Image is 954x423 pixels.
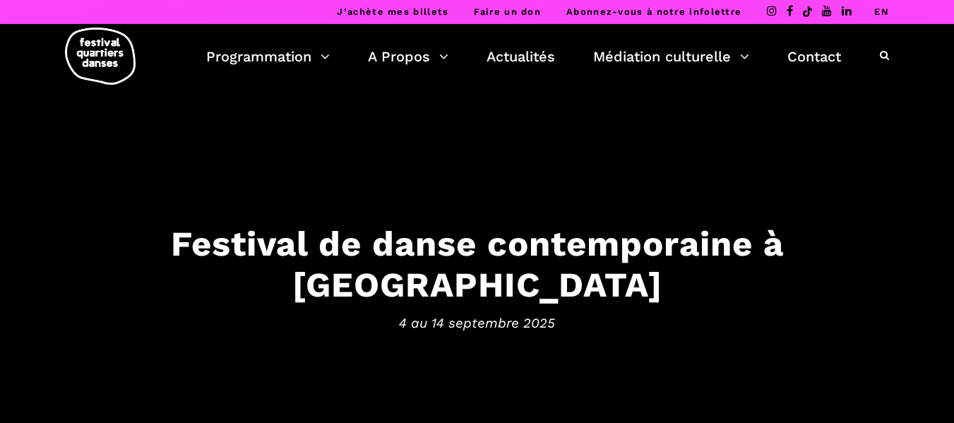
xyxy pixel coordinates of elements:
[874,6,889,17] a: EN
[40,313,915,334] span: 4 au 14 septembre 2025
[65,28,136,85] img: logo-fqd-med
[487,44,555,68] a: Actualités
[368,44,448,68] a: A Propos
[474,6,541,17] a: Faire un don
[787,44,841,68] a: Contact
[566,6,741,17] a: Abonnez-vous à notre infolettre
[206,44,330,68] a: Programmation
[593,44,749,68] a: Médiation culturelle
[40,222,915,306] h3: Festival de danse contemporaine à [GEOGRAPHIC_DATA]
[337,6,448,17] a: J’achète mes billets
